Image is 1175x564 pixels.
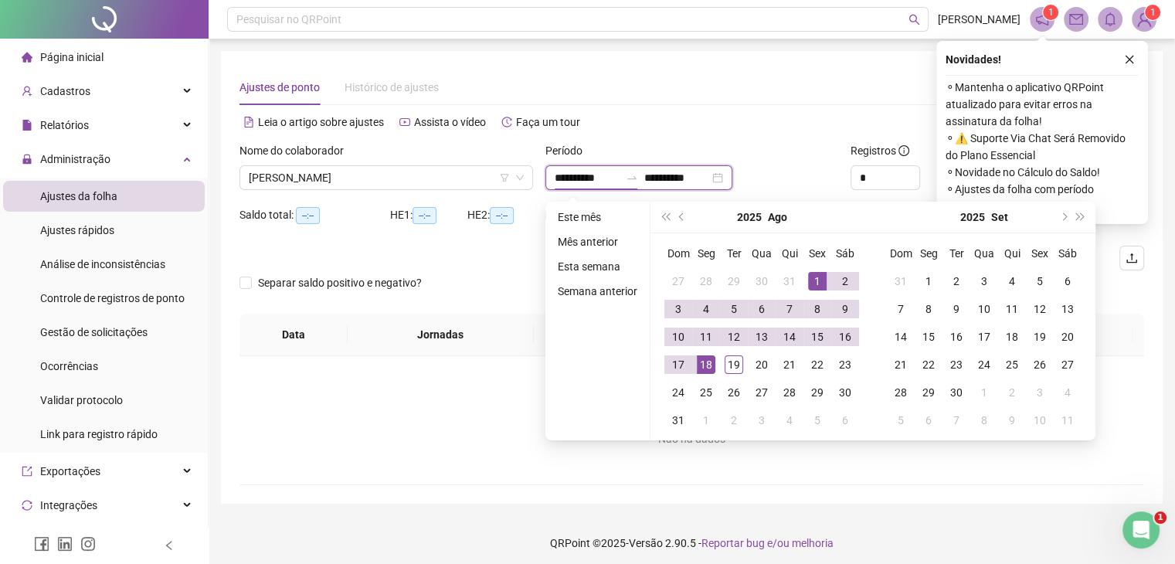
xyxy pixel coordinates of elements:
[803,406,831,434] td: 2025-09-05
[998,323,1026,351] td: 2025-09-18
[836,355,854,374] div: 23
[891,411,910,430] div: 5
[836,411,854,430] div: 6
[40,394,123,406] span: Validar protocolo
[803,295,831,323] td: 2025-08-08
[1103,12,1117,26] span: bell
[1133,8,1156,31] img: 86455
[22,120,32,131] span: file
[947,328,966,346] div: 16
[626,172,638,184] span: to
[697,272,715,290] div: 28
[780,272,799,290] div: 31
[836,300,854,318] div: 9
[1124,54,1135,65] span: close
[915,379,942,406] td: 2025-09-29
[296,207,320,224] span: --:--
[975,383,993,402] div: 1
[164,540,175,551] span: left
[919,328,938,346] div: 15
[776,295,803,323] td: 2025-08-07
[390,206,467,224] div: HE 1:
[998,406,1026,434] td: 2025-10-09
[692,406,720,434] td: 2025-09-01
[1003,328,1021,346] div: 18
[490,207,514,224] span: --:--
[780,300,799,318] div: 7
[720,323,748,351] td: 2025-08-12
[1003,355,1021,374] div: 25
[752,328,771,346] div: 13
[1058,328,1077,346] div: 20
[803,351,831,379] td: 2025-08-22
[970,240,998,267] th: Qua
[891,300,910,318] div: 7
[725,300,743,318] div: 5
[808,411,827,430] div: 5
[1150,7,1156,18] span: 1
[697,411,715,430] div: 1
[831,379,859,406] td: 2025-08-30
[947,300,966,318] div: 9
[776,267,803,295] td: 2025-07-31
[970,379,998,406] td: 2025-10-01
[413,207,436,224] span: --:--
[737,202,762,233] button: year panel
[947,383,966,402] div: 30
[664,351,692,379] td: 2025-08-17
[1031,328,1049,346] div: 19
[1031,272,1049,290] div: 5
[975,272,993,290] div: 3
[725,383,743,402] div: 26
[22,52,32,63] span: home
[919,355,938,374] div: 22
[915,351,942,379] td: 2025-09-22
[891,355,910,374] div: 21
[887,240,915,267] th: Dom
[942,267,970,295] td: 2025-09-02
[1026,379,1054,406] td: 2025-10-03
[836,328,854,346] div: 16
[808,272,827,290] div: 1
[720,267,748,295] td: 2025-07-29
[1122,511,1160,549] iframe: Intercom live chat
[748,295,776,323] td: 2025-08-06
[720,406,748,434] td: 2025-09-02
[946,181,1139,215] span: ⚬ Ajustes da folha com período ampliado!
[831,406,859,434] td: 2025-09-06
[938,11,1020,28] span: [PERSON_NAME]
[942,240,970,267] th: Ter
[40,465,100,477] span: Exportações
[501,117,512,127] span: history
[22,466,32,477] span: export
[975,300,993,318] div: 10
[748,351,776,379] td: 2025-08-20
[1003,300,1021,318] div: 11
[34,536,49,552] span: facebook
[946,51,1001,68] span: Novidades !
[516,116,580,128] span: Faça um tour
[975,328,993,346] div: 17
[752,355,771,374] div: 20
[57,536,73,552] span: linkedin
[22,154,32,165] span: lock
[1145,5,1160,20] sup: Atualize o seu contato no menu Meus Dados
[1026,267,1054,295] td: 2025-09-05
[803,267,831,295] td: 2025-08-01
[898,145,909,156] span: info-circle
[970,267,998,295] td: 2025-09-03
[887,323,915,351] td: 2025-09-14
[40,499,97,511] span: Integrações
[803,240,831,267] th: Sex
[1054,202,1071,233] button: next-year
[998,379,1026,406] td: 2025-10-02
[915,323,942,351] td: 2025-09-15
[1026,406,1054,434] td: 2025-10-10
[946,130,1139,164] span: ⚬ ⚠️ Suporte Via Chat Será Removido do Plano Essencial
[915,240,942,267] th: Seg
[776,351,803,379] td: 2025-08-21
[748,267,776,295] td: 2025-07-30
[40,224,114,236] span: Ajustes rápidos
[1054,379,1082,406] td: 2025-10-04
[534,314,650,356] th: Entrada 1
